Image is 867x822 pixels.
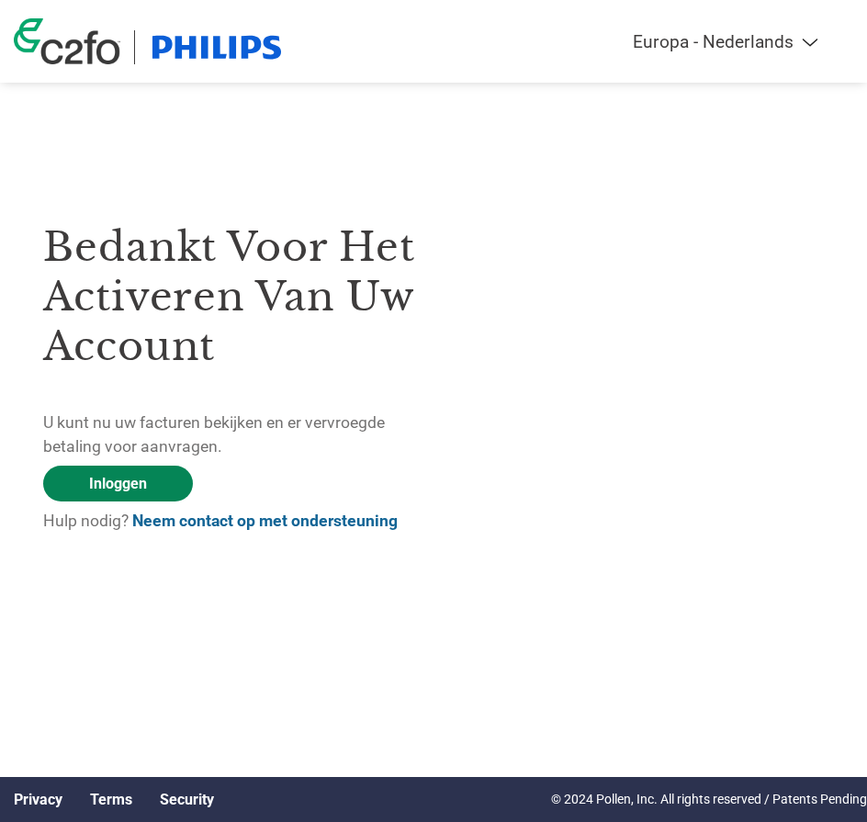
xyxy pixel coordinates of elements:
img: Philips [149,30,285,64]
p: © 2024 Pollen, Inc. All rights reserved / Patents Pending [551,790,867,809]
p: Hulp nodig? [43,509,433,533]
a: Neem contact op met ondersteuning [132,512,398,530]
h3: Bedankt voor het activeren van uw account [43,222,433,371]
a: Security [160,791,214,808]
a: Terms [90,791,132,808]
a: Inloggen [43,466,193,501]
a: Privacy [14,791,62,808]
p: U kunt nu uw facturen bekijken en er vervroegde betaling voor aanvragen. [43,411,433,459]
img: c2fo logo [14,18,120,64]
